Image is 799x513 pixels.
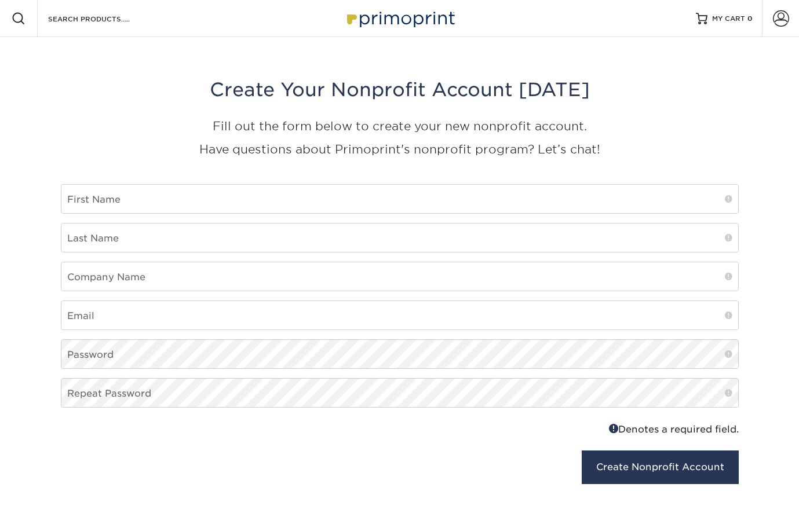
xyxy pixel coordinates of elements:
button: Create Nonprofit Account [582,450,739,484]
span: MY CART [712,14,745,24]
input: SEARCH PRODUCTS..... [47,12,160,25]
h3: Create Your Nonprofit Account [DATE] [61,79,739,101]
img: Primoprint [342,6,458,31]
div: Denotes a required field. [408,422,739,437]
span: 0 [747,14,753,23]
p: Fill out the form below to create your new nonprofit account. Have questions about Primoprint's n... [61,115,739,161]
